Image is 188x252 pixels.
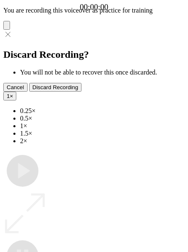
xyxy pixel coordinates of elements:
p: You are recording this voiceover as practice for training [3,7,185,14]
button: 1× [3,92,16,100]
button: Cancel [3,83,28,92]
a: 00:00:00 [80,3,108,12]
button: Discard Recording [29,83,82,92]
li: 2× [20,137,185,145]
li: You will not be able to recover this once discarded. [20,69,185,76]
li: 0.5× [20,115,185,122]
li: 1.5× [20,130,185,137]
h2: Discard Recording? [3,49,185,60]
li: 1× [20,122,185,130]
li: 0.25× [20,107,185,115]
span: 1 [7,93,10,99]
